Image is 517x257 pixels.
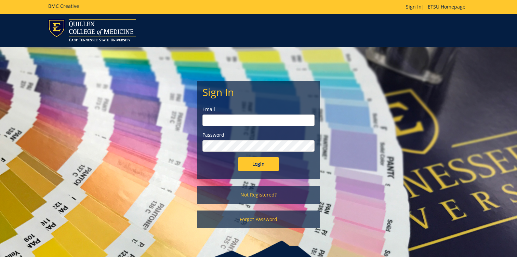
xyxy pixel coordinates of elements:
h5: BMC Creative [48,3,79,9]
a: Sign In [406,3,422,10]
a: Not Registered? [197,186,320,204]
a: ETSU Homepage [424,3,469,10]
p: | [406,3,469,10]
a: Forgot Password [197,211,320,228]
label: Password [202,132,315,138]
input: Login [238,157,279,171]
h2: Sign In [202,86,315,98]
label: Email [202,106,315,113]
img: ETSU logo [48,19,136,41]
